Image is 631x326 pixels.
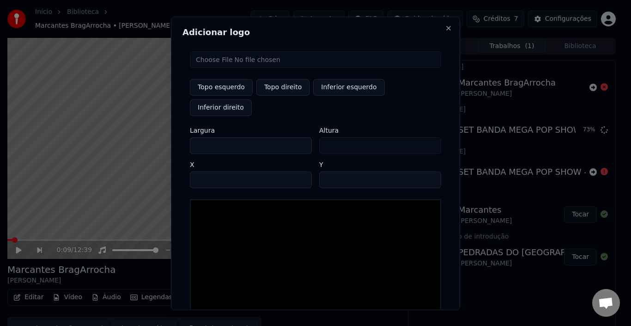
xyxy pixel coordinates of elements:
[182,28,449,36] h2: Adicionar logo
[319,161,441,167] label: Y
[190,127,312,133] label: Largura
[313,79,384,95] button: Inferior esquerdo
[256,79,309,95] button: Topo direito
[190,99,252,116] button: Inferior direito
[319,127,441,133] label: Altura
[190,161,312,167] label: X
[190,79,253,95] button: Topo esquerdo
